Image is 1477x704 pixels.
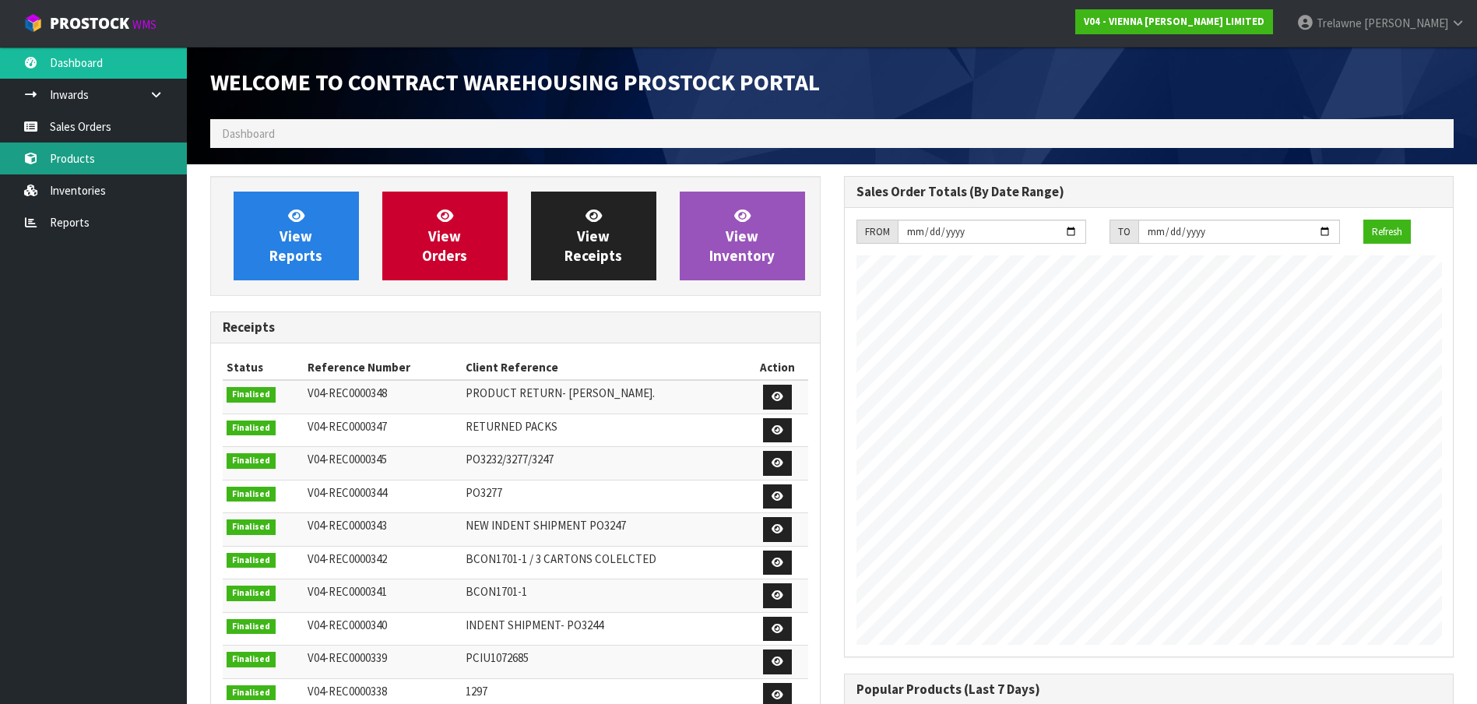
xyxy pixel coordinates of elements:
[308,650,387,665] span: V04-REC0000339
[227,487,276,502] span: Finalised
[223,320,808,335] h3: Receipts
[1363,220,1411,245] button: Refresh
[227,586,276,601] span: Finalised
[227,453,276,469] span: Finalised
[308,385,387,400] span: V04-REC0000348
[50,13,129,33] span: ProStock
[227,421,276,436] span: Finalised
[227,619,276,635] span: Finalised
[308,452,387,466] span: V04-REC0000345
[466,618,603,632] span: INDENT SHIPMENT- PO3244
[23,13,43,33] img: cube-alt.png
[234,192,359,280] a: ViewReports
[227,553,276,568] span: Finalised
[466,419,557,434] span: RETURNED PACKS
[132,17,156,32] small: WMS
[856,682,1442,697] h3: Popular Products (Last 7 Days)
[308,584,387,599] span: V04-REC0000341
[1364,16,1448,30] span: [PERSON_NAME]
[422,206,467,265] span: View Orders
[466,385,655,400] span: PRODUCT RETURN- [PERSON_NAME].
[227,685,276,701] span: Finalised
[466,584,527,599] span: BCON1701-1
[308,618,387,632] span: V04-REC0000340
[308,485,387,500] span: V04-REC0000344
[680,192,805,280] a: ViewInventory
[531,192,656,280] a: ViewReceipts
[308,518,387,533] span: V04-REC0000343
[308,684,387,699] span: V04-REC0000338
[210,68,820,97] span: Welcome to Contract Warehousing ProStock Portal
[747,355,808,380] th: Action
[304,355,462,380] th: Reference Number
[222,126,275,141] span: Dashboard
[223,355,304,380] th: Status
[856,220,898,245] div: FROM
[466,551,656,566] span: BCON1701-1 / 3 CARTONS COLELCTED
[466,518,626,533] span: NEW INDENT SHIPMENT PO3247
[227,519,276,535] span: Finalised
[308,551,387,566] span: V04-REC0000342
[466,452,554,466] span: PO3232/3277/3247
[709,206,775,265] span: View Inventory
[466,684,487,699] span: 1297
[466,650,529,665] span: PCIU1072685
[227,387,276,403] span: Finalised
[382,192,508,280] a: ViewOrders
[564,206,622,265] span: View Receipts
[227,652,276,667] span: Finalised
[269,206,322,265] span: View Reports
[466,485,502,500] span: PO3277
[856,185,1442,199] h3: Sales Order Totals (By Date Range)
[1084,15,1264,28] strong: V04 - VIENNA [PERSON_NAME] LIMITED
[1110,220,1138,245] div: TO
[1317,16,1362,30] span: Trelawne
[462,355,746,380] th: Client Reference
[308,419,387,434] span: V04-REC0000347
